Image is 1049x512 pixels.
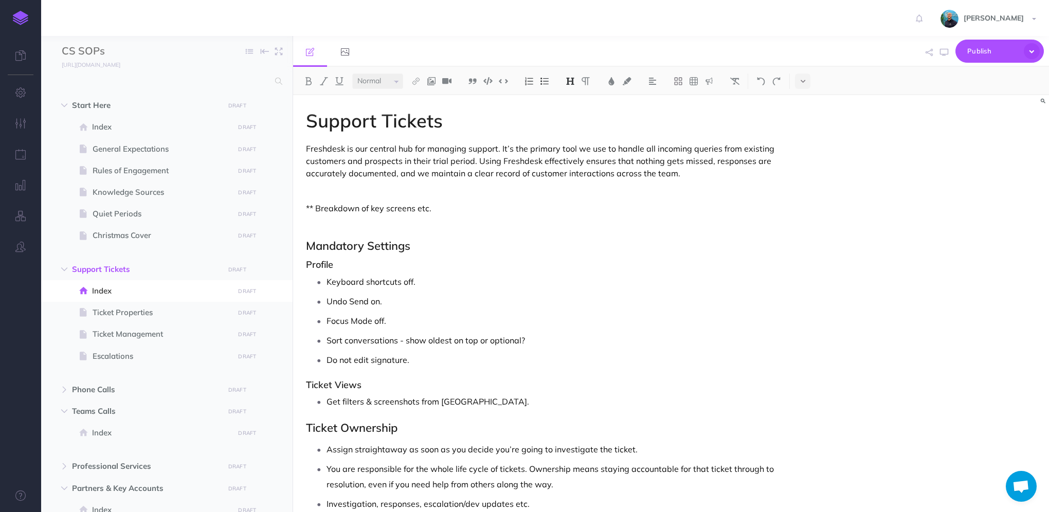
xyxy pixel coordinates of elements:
[648,77,657,85] img: Alignment dropdown menu button
[306,111,809,131] h1: Support Tickets
[327,274,809,289] p: Keyboard shortcuts off.
[238,189,256,196] small: DRAFT
[62,44,183,59] input: Documentation Name
[306,202,809,214] p: ** Breakdown of key screens etc.
[483,77,493,85] img: Code block button
[224,483,250,495] button: DRAFT
[306,422,809,434] h2: Ticket Ownership
[228,266,246,273] small: DRAFT
[224,384,250,396] button: DRAFT
[772,77,781,85] img: Redo
[306,142,809,179] p: Freshdesk is our central hub for managing support. It’s the primary tool we use to handle all inc...
[93,186,231,198] span: Knowledge Sources
[93,143,231,155] span: General Expectations
[93,208,231,220] span: Quiet Periods
[941,10,958,28] img: 925838e575eb33ea1a1ca055db7b09b0.jpg
[238,232,256,239] small: DRAFT
[72,99,218,112] span: Start Here
[238,430,256,436] small: DRAFT
[228,485,246,492] small: DRAFT
[955,40,1044,63] button: Publish
[234,121,260,133] button: DRAFT
[958,13,1029,23] span: [PERSON_NAME]
[72,405,218,417] span: Teams Calls
[468,77,477,85] img: Blockquote button
[234,143,260,155] button: DRAFT
[306,240,809,252] h2: Mandatory Settings
[1006,471,1037,502] div: Open chat
[93,306,231,319] span: Ticket Properties
[327,394,809,409] p: Get filters & screenshots from [GEOGRAPHIC_DATA].
[306,260,809,270] h3: Profile
[566,77,575,85] img: Headings dropdown button
[327,496,809,511] p: Investigation, responses, escalation/dev updates etc.
[224,100,250,112] button: DRAFT
[72,263,218,276] span: Support Tickets
[228,387,246,393] small: DRAFT
[93,164,231,177] span: Rules of Engagement
[524,77,534,85] img: Ordered list button
[756,77,766,85] img: Undo
[238,146,256,153] small: DRAFT
[581,77,590,85] img: Paragraph button
[234,187,260,198] button: DRAFT
[319,77,329,85] img: Italic button
[327,442,809,457] p: Assign straightaway as soon as you decide you’re going to investigate the ticket.
[442,77,451,85] img: Add video button
[234,328,260,340] button: DRAFT
[607,77,616,85] img: Text color button
[730,77,739,85] img: Clear styles button
[238,309,256,316] small: DRAFT
[72,460,218,472] span: Professional Services
[224,406,250,417] button: DRAFT
[72,383,218,396] span: Phone Calls
[704,77,714,85] img: Callout dropdown menu button
[499,77,508,85] img: Inline code button
[234,307,260,319] button: DRAFT
[62,61,120,68] small: [URL][DOMAIN_NAME]
[622,77,631,85] img: Text background color button
[224,264,250,276] button: DRAFT
[92,285,231,297] span: Index
[93,229,231,242] span: Christmas Cover
[234,208,260,220] button: DRAFT
[234,351,260,362] button: DRAFT
[228,463,246,470] small: DRAFT
[234,285,260,297] button: DRAFT
[228,102,246,109] small: DRAFT
[327,461,809,492] p: You are responsible for the whole life cycle of tickets. Ownership means staying accountable for ...
[92,427,231,439] span: Index
[540,77,549,85] img: Unordered list button
[93,350,231,362] span: Escalations
[327,352,809,368] p: Do not edit signature.
[238,124,256,131] small: DRAFT
[689,77,698,85] img: Create table button
[224,461,250,472] button: DRAFT
[238,331,256,338] small: DRAFT
[234,230,260,242] button: DRAFT
[228,408,246,415] small: DRAFT
[238,353,256,360] small: DRAFT
[93,328,231,340] span: Ticket Management
[238,288,256,295] small: DRAFT
[238,168,256,174] small: DRAFT
[411,77,421,85] img: Link button
[327,313,809,328] p: Focus Mode off.
[234,165,260,177] button: DRAFT
[62,72,269,90] input: Search
[304,77,313,85] img: Bold button
[335,77,344,85] img: Underline button
[327,333,809,348] p: Sort conversations - show oldest on top or optional?
[238,211,256,217] small: DRAFT
[234,427,260,439] button: DRAFT
[41,59,131,69] a: [URL][DOMAIN_NAME]
[72,482,218,495] span: Partners & Key Accounts
[327,294,809,309] p: Undo Send on.
[306,380,809,390] h3: Ticket Views
[427,77,436,85] img: Add image button
[967,43,1019,59] span: Publish
[13,11,28,25] img: logo-mark.svg
[92,121,231,133] span: Index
